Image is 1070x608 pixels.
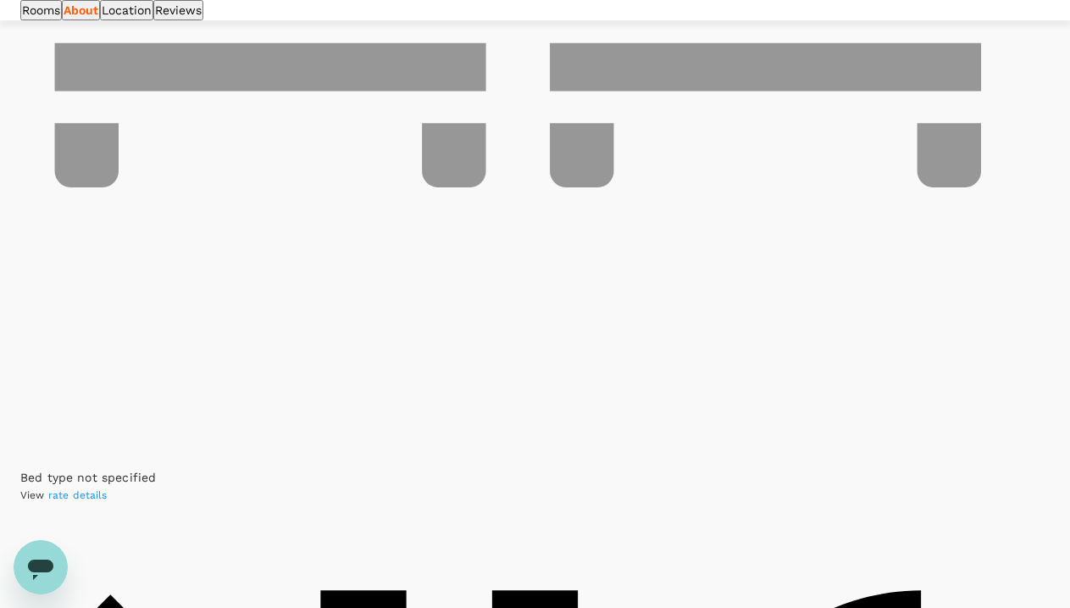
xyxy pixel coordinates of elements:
p: Rooms [22,2,60,19]
div: Bed type not specified [20,469,1050,486]
p: About [64,2,98,19]
p: Location [102,2,152,19]
iframe: Button to launch messaging window [14,540,68,594]
p: Reviews [155,2,202,19]
span: View [20,489,108,501]
span: rate details [48,489,108,501]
